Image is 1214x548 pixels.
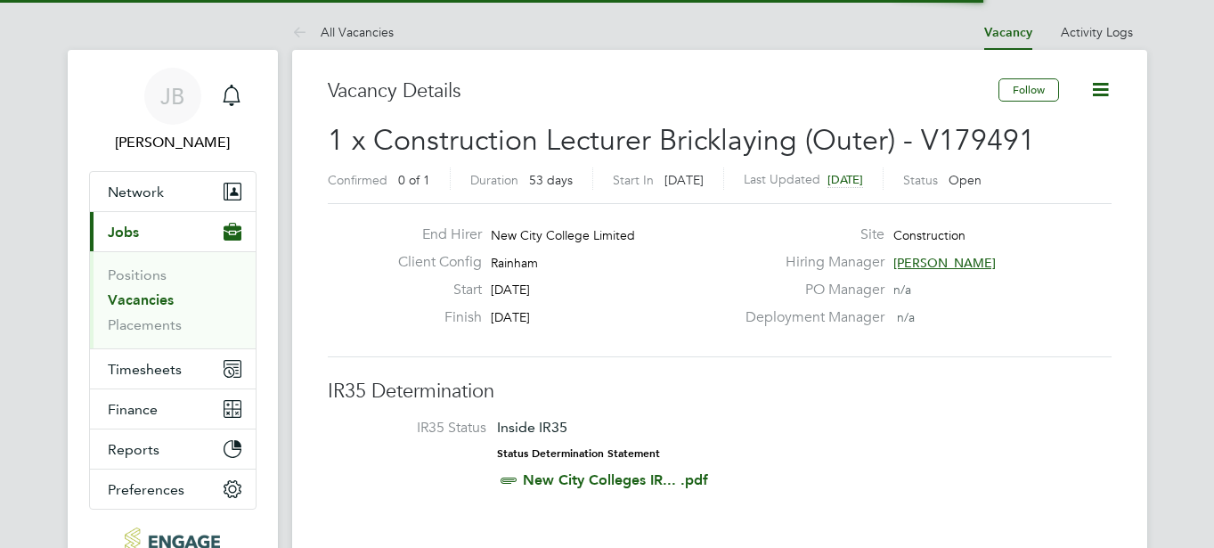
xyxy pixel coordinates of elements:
a: Placements [108,316,182,333]
label: Finish [384,308,482,327]
span: n/a [893,282,911,298]
a: JB[PERSON_NAME] [89,68,257,153]
label: End Hirer [384,225,482,244]
a: Activity Logs [1061,24,1133,40]
label: Deployment Manager [735,308,884,327]
a: Vacancy [984,25,1032,40]
label: Start In [613,172,654,188]
h3: Vacancy Details [328,78,998,104]
span: Network [108,184,164,200]
label: Confirmed [328,172,387,188]
span: [PERSON_NAME] [893,255,996,271]
label: Duration [470,172,518,188]
button: Follow [998,78,1059,102]
label: IR35 Status [346,419,486,438]
button: Reports [90,429,256,469]
button: Network [90,172,256,211]
label: Status [903,172,938,188]
label: PO Manager [735,281,884,299]
span: Open [949,172,982,188]
span: Jobs [108,224,139,241]
label: Client Config [384,253,482,272]
span: 1 x Construction Lecturer Bricklaying (Outer) - V179491 [328,123,1035,158]
span: JB [160,85,184,108]
span: 53 days [529,172,573,188]
a: Vacancies [108,291,174,308]
span: 0 of 1 [398,172,430,188]
span: [DATE] [491,282,530,298]
span: Finance [108,401,158,418]
label: Hiring Manager [735,253,884,272]
strong: Status Determination Statement [497,447,660,460]
span: Inside IR35 [497,419,567,436]
button: Jobs [90,212,256,251]
span: [DATE] [664,172,704,188]
button: Preferences [90,470,256,509]
span: Josh Boulding [89,132,257,153]
button: Finance [90,389,256,429]
a: Positions [108,266,167,283]
span: [DATE] [827,172,863,187]
span: Reports [108,441,159,458]
span: n/a [897,309,915,325]
span: Rainham [491,255,538,271]
h3: IR35 Determination [328,379,1112,405]
button: Timesheets [90,349,256,389]
a: All Vacancies [292,24,394,40]
label: Start [384,281,482,299]
label: Last Updated [744,171,820,187]
span: Preferences [108,481,184,498]
div: Jobs [90,251,256,348]
span: New City College Limited [491,227,635,243]
label: Site [735,225,884,244]
span: Timesheets [108,361,182,378]
span: [DATE] [491,309,530,325]
a: New City Colleges IR... .pdf [523,471,708,488]
span: Construction [893,227,965,243]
